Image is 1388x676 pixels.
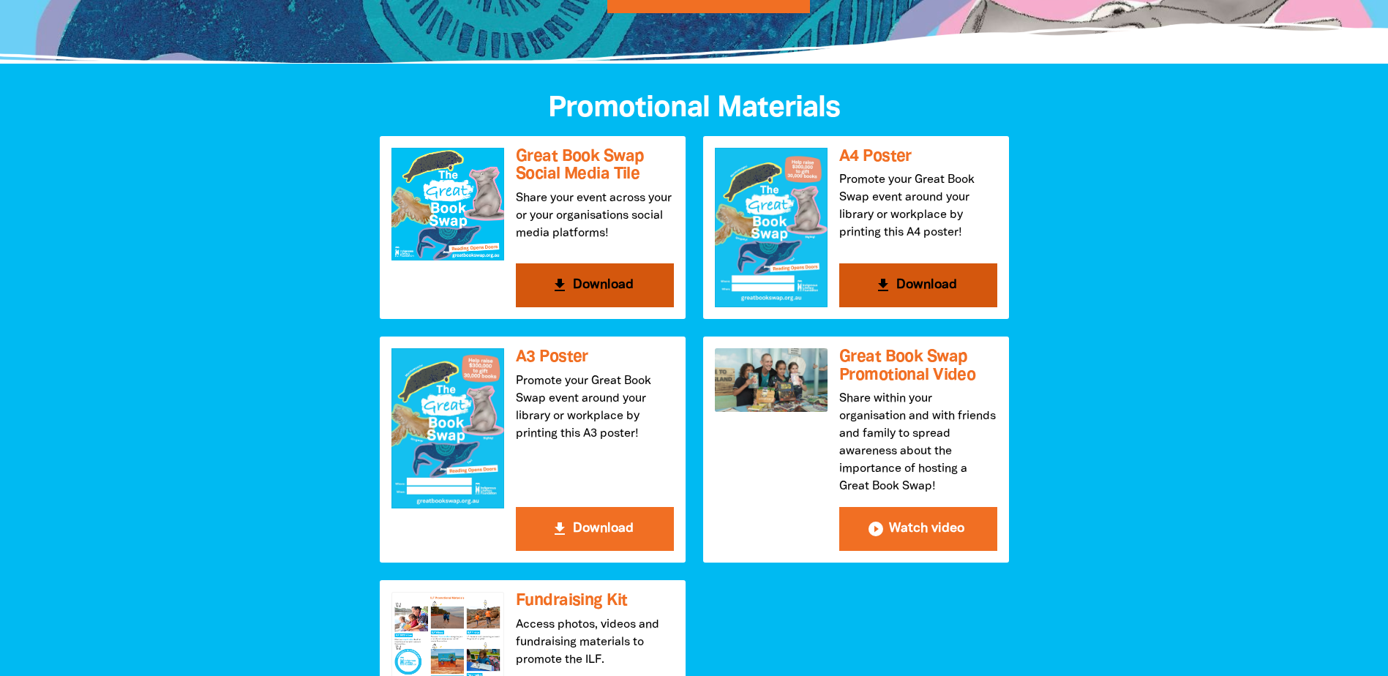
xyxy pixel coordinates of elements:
button: play_circle_filled Watch video [839,507,997,551]
h3: A3 Poster [516,348,674,367]
img: A3 Poster [391,348,504,508]
i: play_circle_filled [867,520,885,538]
button: get_app Download [839,263,997,307]
h3: A4 Poster [839,148,997,166]
button: get_app Download [516,263,674,307]
i: get_app [551,520,569,538]
img: Great Book Swap Social Media Tile [391,148,504,260]
button: get_app Download [516,507,674,551]
img: A4 Poster [715,148,828,307]
h3: Fundraising Kit [516,592,674,610]
span: Promotional Materials [548,95,840,122]
h3: Great Book Swap Social Media Tile [516,148,674,184]
i: get_app [874,277,892,294]
i: get_app [551,277,569,294]
h3: Great Book Swap Promotional Video [839,348,997,384]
